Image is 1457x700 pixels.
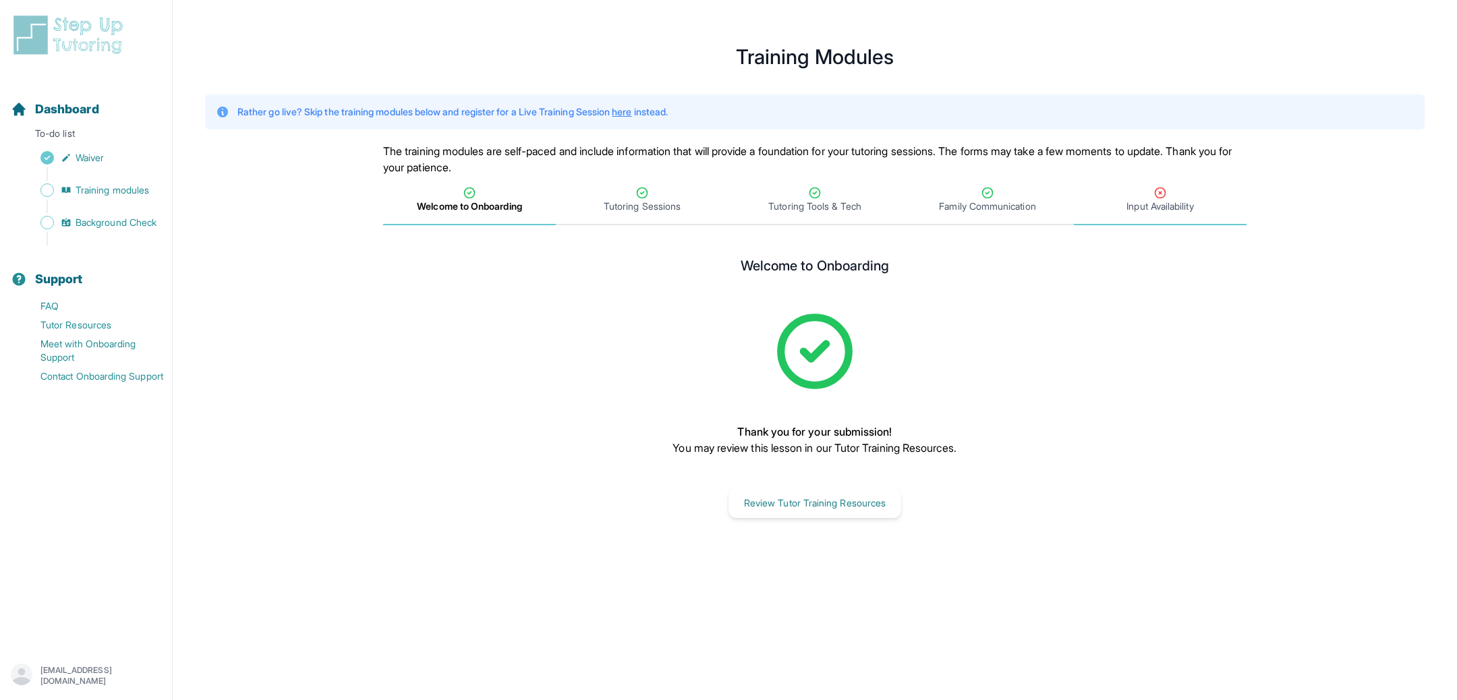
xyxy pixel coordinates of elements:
span: Dashboard [35,100,99,119]
a: Review Tutor Training Resources [728,496,901,509]
a: Training modules [11,181,172,200]
span: Welcome to Onboarding [417,200,521,213]
img: logo [11,13,131,57]
p: You may review this lesson in our Tutor Training Resources. [673,440,956,456]
span: Support [35,270,83,289]
span: Waiver [76,151,104,165]
a: Background Check [11,213,172,232]
nav: Tabs [383,175,1247,225]
p: To-do list [5,127,167,146]
a: Dashboard [11,100,99,119]
span: Tutoring Tools & Tech [768,200,861,213]
a: FAQ [11,297,172,316]
p: Thank you for your submission! [673,424,956,440]
span: Tutoring Sessions [604,200,681,213]
a: Contact Onboarding Support [11,367,172,386]
button: Support [5,248,167,294]
a: Meet with Onboarding Support [11,334,172,367]
button: Review Tutor Training Resources [728,488,901,518]
span: Training modules [76,183,149,197]
span: Family Communication [939,200,1035,213]
h2: Welcome to Onboarding [741,258,889,279]
p: Rather go live? Skip the training modules below and register for a Live Training Session instead. [237,105,668,119]
p: The training modules are self-paced and include information that will provide a foundation for yo... [383,143,1247,175]
a: Waiver [11,148,172,167]
h1: Training Modules [205,49,1425,65]
span: Background Check [76,216,156,229]
button: [EMAIL_ADDRESS][DOMAIN_NAME] [11,664,161,688]
button: Dashboard [5,78,167,124]
span: Input Availability [1126,200,1193,213]
a: here [612,106,631,117]
a: Tutor Resources [11,316,172,334]
p: [EMAIL_ADDRESS][DOMAIN_NAME] [40,665,161,687]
